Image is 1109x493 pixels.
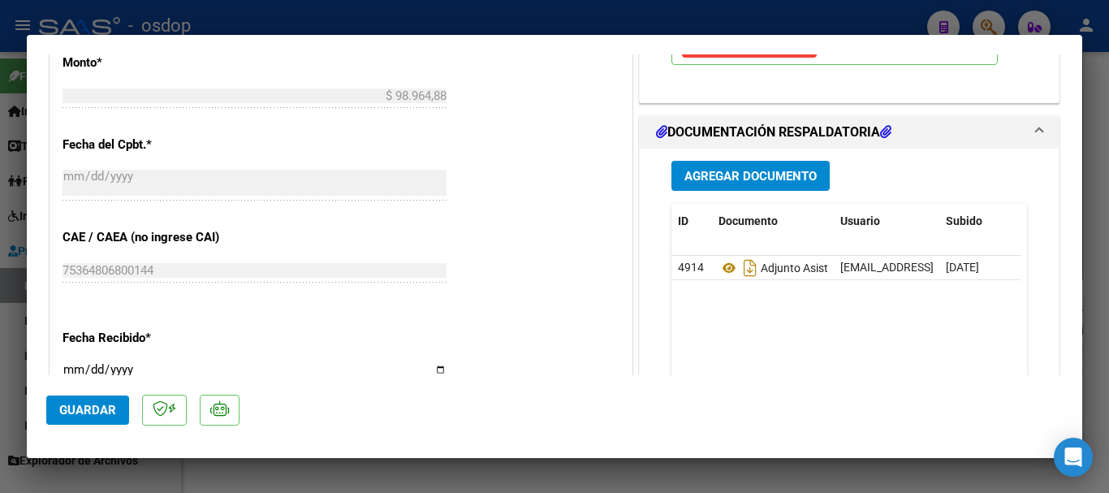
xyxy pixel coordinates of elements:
[684,169,817,184] span: Agregar Documento
[939,204,1021,239] datatable-header-cell: Subido
[63,54,230,72] p: Monto
[63,136,230,154] p: Fecha del Cpbt.
[671,161,830,191] button: Agregar Documento
[46,396,129,425] button: Guardar
[946,214,982,227] span: Subido
[678,261,704,274] span: 4914
[59,403,116,417] span: Guardar
[718,214,778,227] span: Documento
[840,214,880,227] span: Usuario
[63,329,230,348] p: Fecha Recibido
[671,204,712,239] datatable-header-cell: ID
[1021,204,1102,239] datatable-header-cell: Acción
[1054,438,1093,477] div: Open Intercom Messenger
[678,214,688,227] span: ID
[63,228,230,247] p: CAE / CAEA (no ingrese CAI)
[640,149,1059,486] div: DOCUMENTACIÓN RESPALDATORIA
[656,123,891,142] h1: DOCUMENTACIÓN RESPALDATORIA
[712,204,834,239] datatable-header-cell: Documento
[946,261,979,274] span: [DATE]
[740,255,761,281] i: Descargar documento
[640,116,1059,149] mat-expansion-panel-header: DOCUMENTACIÓN RESPALDATORIA
[834,204,939,239] datatable-header-cell: Usuario
[718,262,906,275] span: Adjunto Asistencia De [DATE]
